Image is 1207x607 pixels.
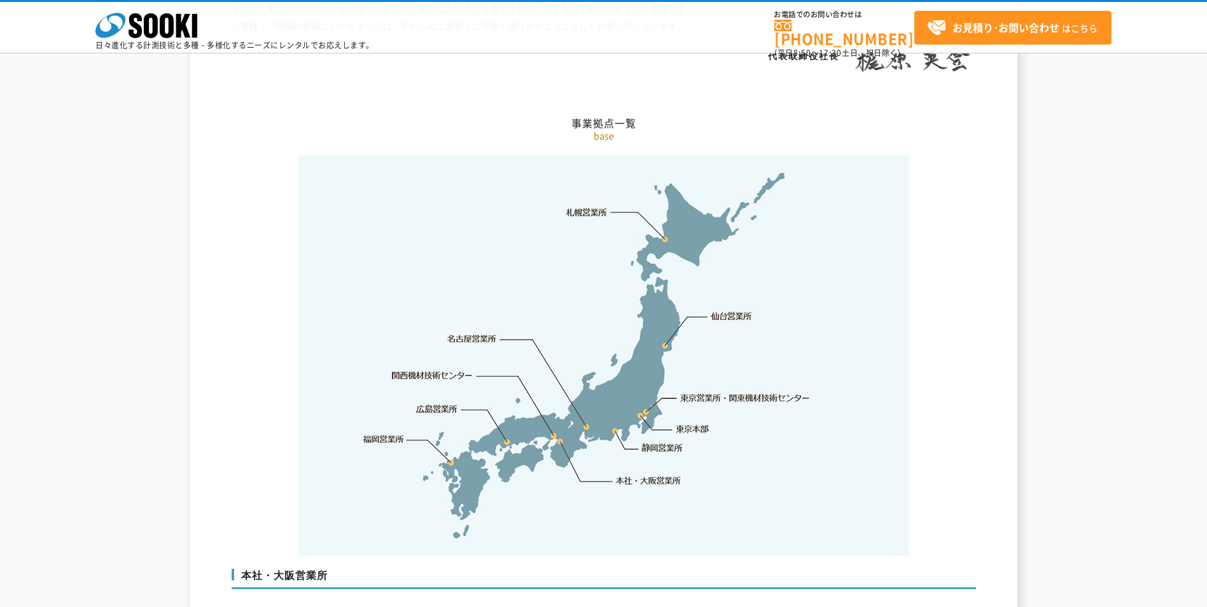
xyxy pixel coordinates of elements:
a: 関西機材技術センター [392,369,473,382]
a: 名古屋営業所 [447,333,497,345]
p: 日々進化する計測技術と多種・多様化するニーズにレンタルでお応えします。 [95,41,374,49]
a: 静岡営業所 [641,442,683,454]
a: 札幌営業所 [566,206,608,218]
span: お電話でのお問い合わせは [774,11,914,18]
h3: 本社・大阪営業所 [232,569,976,589]
span: はこちら [927,18,1098,38]
a: 東京本部 [676,423,709,436]
a: 広島営業所 [417,402,458,415]
a: お見積り･お問い合わせはこちら [914,11,1112,45]
a: [PHONE_NUMBER] [774,20,914,46]
p: base [232,129,976,143]
a: 本社・大阪営業所 [615,474,681,487]
span: (平日 ～ 土日、祝日除く) [774,47,900,59]
a: 仙台営業所 [711,310,752,323]
strong: お見積り･お問い合わせ [952,20,1059,35]
a: 東京営業所・関東機材技術センター [681,391,811,404]
a: 福岡営業所 [363,433,404,445]
span: 8:50 [793,47,811,59]
img: 事業拠点一覧 [298,155,909,556]
span: 17:30 [819,47,842,59]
